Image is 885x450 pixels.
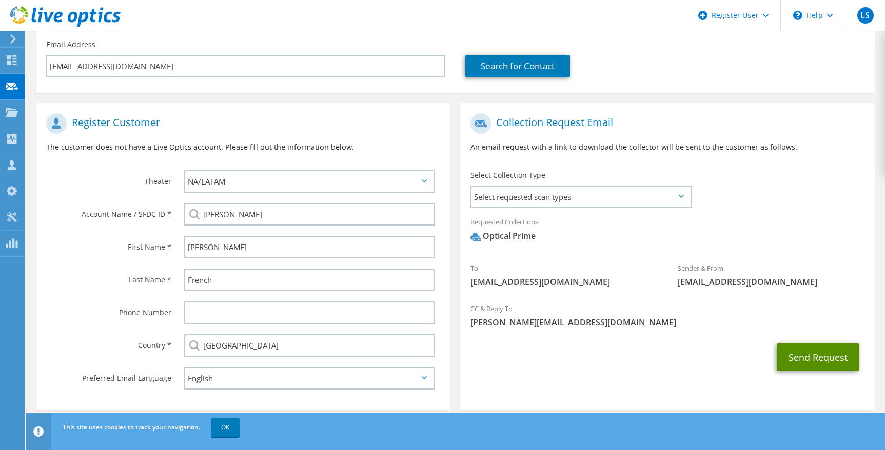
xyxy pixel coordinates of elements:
[46,203,171,219] label: Account Name / SFDC ID *
[211,418,240,437] a: OK
[793,11,802,20] svg: \n
[46,170,171,187] label: Theater
[465,55,570,77] a: Search for Contact
[777,343,859,371] button: Send Request
[470,230,536,242] div: Optical Prime
[46,236,171,252] label: First Name *
[46,113,435,134] h1: Register Customer
[46,39,95,50] label: Email Address
[678,276,864,288] span: [EMAIL_ADDRESS][DOMAIN_NAME]
[667,257,875,293] div: Sender & From
[46,301,171,318] label: Phone Number
[470,113,859,134] h1: Collection Request Email
[460,298,874,333] div: CC & Reply To
[470,276,657,288] span: [EMAIL_ADDRESS][DOMAIN_NAME]
[63,423,200,432] span: This site uses cookies to track your navigation.
[46,334,171,351] label: Country *
[471,187,691,207] span: Select requested scan types
[46,367,171,383] label: Preferred Email Language
[46,269,171,285] label: Last Name *
[470,317,864,328] span: [PERSON_NAME][EMAIL_ADDRESS][DOMAIN_NAME]
[470,141,864,153] p: An email request with a link to download the collector will be sent to the customer as follows.
[460,257,667,293] div: To
[470,170,545,180] label: Select Collection Type
[460,211,874,252] div: Requested Collections
[46,141,440,153] p: The customer does not have a Live Optics account. Please fill out the information below.
[857,7,874,24] span: LS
